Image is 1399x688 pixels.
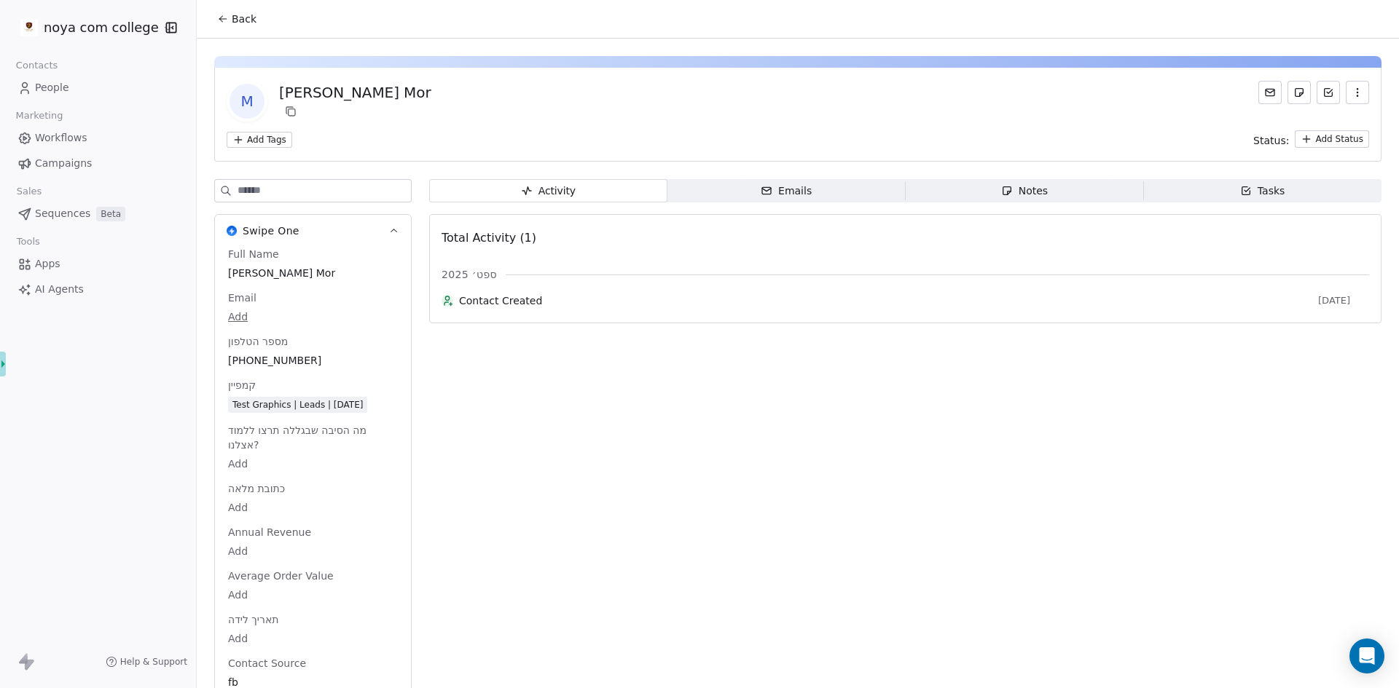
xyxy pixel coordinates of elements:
[1349,638,1384,673] div: Open Intercom Messenger
[225,378,259,392] span: קמפיין
[228,266,398,280] span: [PERSON_NAME] Mor
[12,202,184,226] a: SequencesBeta
[243,224,299,238] span: Swipe One
[96,207,125,221] span: Beta
[761,183,812,199] div: Emails
[228,309,398,324] span: Add
[10,231,46,253] span: Tools
[225,525,314,539] span: Annual Revenue
[1295,130,1369,148] button: Add Status
[232,398,363,412] div: Test Graphics | Leads | [DATE]
[225,247,282,261] span: Full Name
[35,256,60,272] span: Apps
[228,631,398,646] span: Add
[10,181,48,202] span: Sales
[35,206,90,221] span: Sequences
[225,569,337,583] span: Average Order Value
[120,656,187,668] span: Help & Support
[459,293,1312,308] span: Contact Created
[1253,133,1289,148] span: Status:
[12,76,184,100] a: People
[12,252,184,276] a: Apps
[35,282,84,297] span: AI Agents
[215,215,411,247] button: Swipe OneSwipe One
[17,15,155,40] button: noya com college
[225,612,281,627] span: תאריך לידה
[230,84,264,119] span: M
[228,353,398,368] span: [PHONE_NUMBER]
[12,126,184,150] a: Workflows
[227,226,237,236] img: Swipe One
[228,456,398,471] span: Add
[12,277,184,301] a: AI Agents
[12,151,184,175] a: Campaigns
[1001,183,1048,199] div: Notes
[208,6,265,32] button: Back
[106,656,187,668] a: Help & Support
[225,423,401,452] span: מה הסיבה שבגללה תרצו ללמוד אצלנו?
[225,290,259,305] span: Email
[35,156,92,171] span: Campaigns
[225,481,288,496] span: כתובת מלאה
[1318,295,1369,307] span: [DATE]
[228,500,398,515] span: Add
[9,105,69,127] span: Marketing
[1240,183,1285,199] div: Tasks
[228,544,398,558] span: Add
[225,334,291,349] span: מספר הטלפון
[35,80,69,95] span: People
[279,82,431,103] div: [PERSON_NAME] Mor
[227,132,292,148] button: Add Tags
[35,130,87,146] span: Workflows
[20,19,38,36] img: %C3%97%C2%9C%C3%97%C2%95%C3%97%C2%92%C3%97%C2%95%20%C3%97%C2%9E%C3%97%C2%9B%C3%97%C2%9C%C3%97%C2%...
[225,656,309,671] span: Contact Source
[442,267,497,282] span: ספט׳ 2025
[442,231,536,245] span: Total Activity (1)
[44,18,159,37] span: noya com college
[232,12,256,26] span: Back
[9,55,64,76] span: Contacts
[228,588,398,602] span: Add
